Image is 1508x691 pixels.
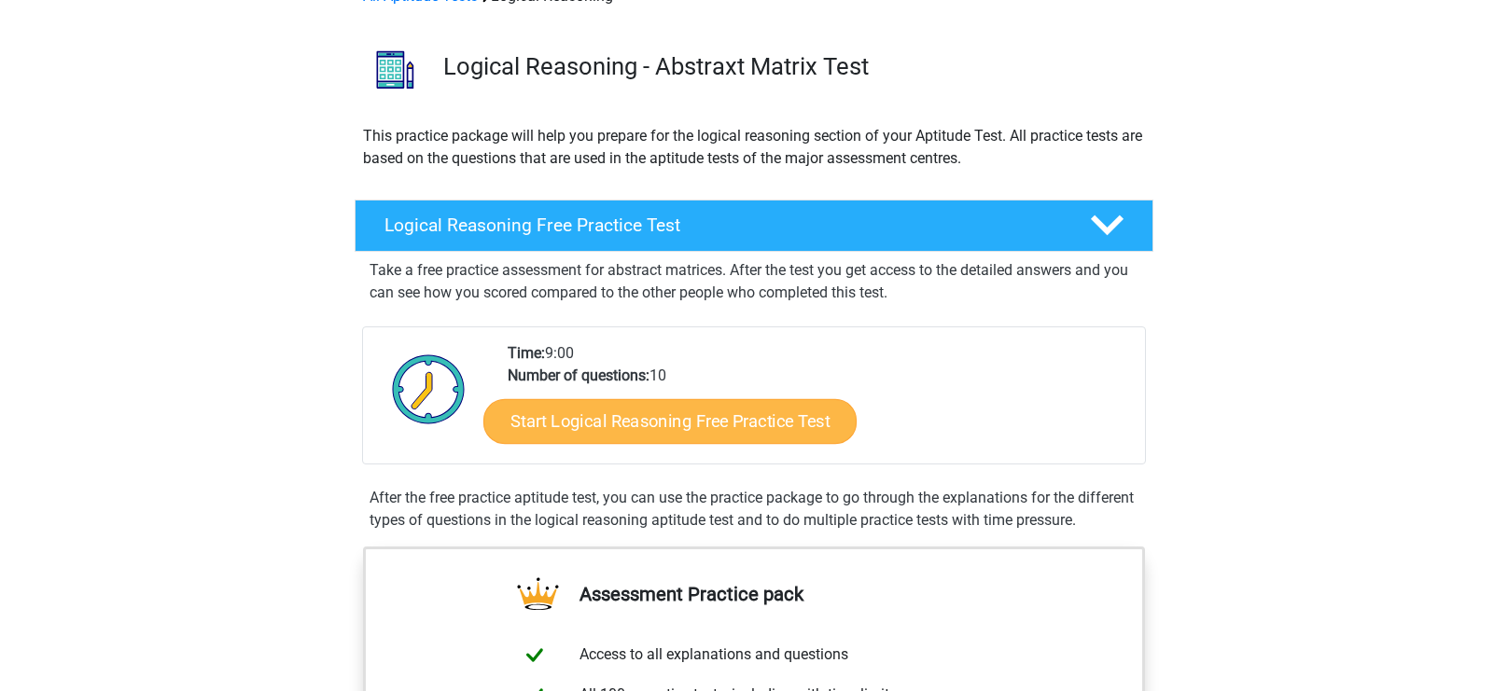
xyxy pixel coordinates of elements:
[356,30,435,109] img: logical reasoning
[382,342,476,435] img: Clock
[443,52,1138,81] h3: Logical Reasoning - Abstraxt Matrix Test
[494,342,1144,463] div: 9:00 10
[483,398,857,443] a: Start Logical Reasoning Free Practice Test
[508,344,545,362] b: Time:
[370,259,1138,304] p: Take a free practice assessment for abstract matrices. After the test you get access to the detai...
[347,200,1161,252] a: Logical Reasoning Free Practice Test
[508,366,649,384] b: Number of questions:
[362,487,1146,532] div: After the free practice aptitude test, you can use the practice package to go through the explana...
[384,214,1060,236] h4: Logical Reasoning Free Practice Test
[363,125,1145,170] p: This practice package will help you prepare for the logical reasoning section of your Aptitude Te...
